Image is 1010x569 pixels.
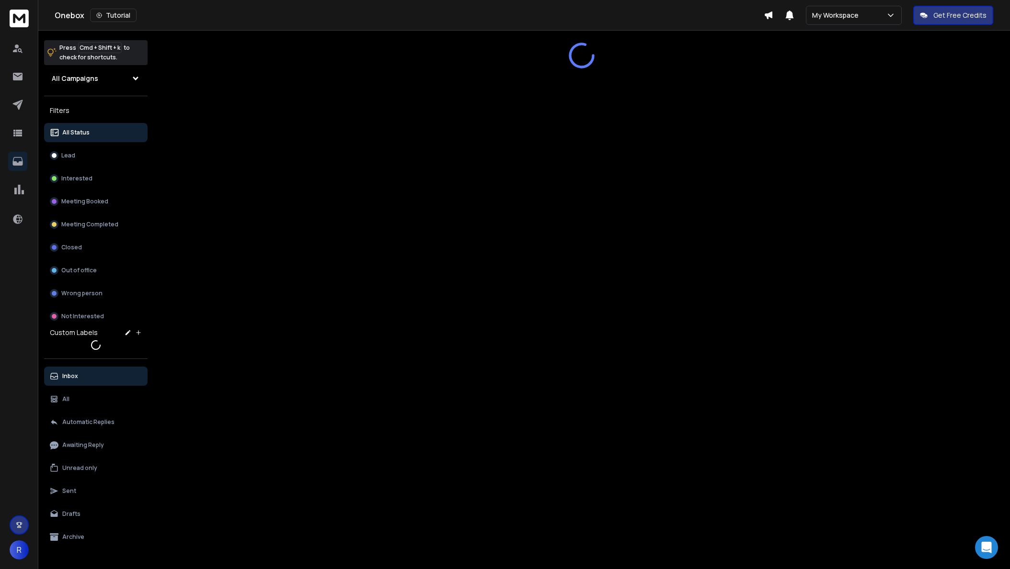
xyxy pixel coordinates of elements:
button: Closed [44,238,148,257]
div: Open Intercom Messenger [975,536,998,559]
button: Sent [44,481,148,501]
button: Meeting Booked [44,192,148,211]
p: All Status [62,129,90,136]
p: Out of office [61,267,97,274]
div: Onebox [55,9,764,22]
p: Not Interested [61,312,104,320]
button: Meeting Completed [44,215,148,234]
p: Drafts [62,510,80,518]
p: Unread only [62,464,97,472]
h3: Filters [44,104,148,117]
button: Drafts [44,504,148,524]
h1: All Campaigns [52,74,98,83]
p: Closed [61,244,82,251]
p: Automatic Replies [62,418,115,426]
p: All [62,395,69,403]
p: Wrong person [61,290,103,297]
button: Not Interested [44,307,148,326]
button: Tutorial [90,9,137,22]
p: Press to check for shortcuts. [59,43,130,62]
p: Awaiting Reply [62,441,104,449]
button: All Campaigns [44,69,148,88]
button: Automatic Replies [44,413,148,432]
button: Unread only [44,458,148,478]
button: All [44,390,148,409]
button: Archive [44,527,148,547]
p: Meeting Booked [61,198,108,205]
p: Sent [62,487,76,495]
p: Lead [61,152,75,159]
button: All Status [44,123,148,142]
button: Wrong person [44,284,148,303]
button: Interested [44,169,148,188]
p: Get Free Credits [933,11,987,20]
p: My Workspace [812,11,862,20]
p: Archive [62,533,84,541]
p: Inbox [62,372,78,380]
button: R [10,540,29,559]
span: Cmd + Shift + k [78,42,122,53]
h3: Custom Labels [50,328,98,337]
button: Out of office [44,261,148,280]
button: Awaiting Reply [44,435,148,455]
p: Interested [61,175,92,182]
button: Inbox [44,367,148,386]
button: Lead [44,146,148,165]
button: Get Free Credits [913,6,993,25]
p: Meeting Completed [61,221,118,228]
